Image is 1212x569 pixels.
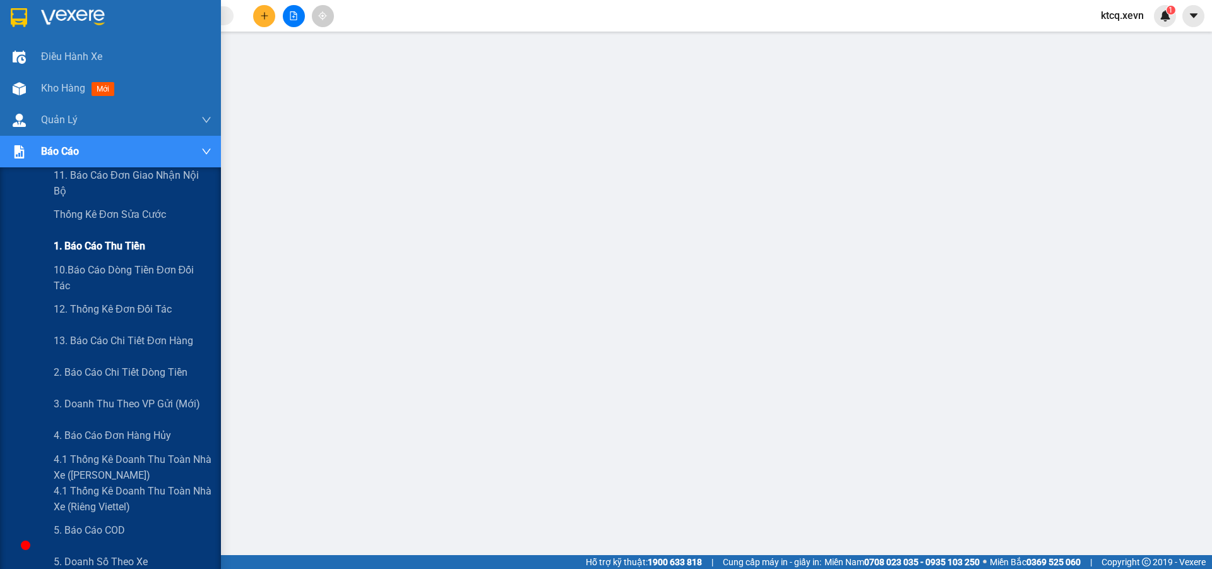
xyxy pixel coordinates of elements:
span: 3. Doanh Thu theo VP Gửi (mới) [54,396,200,412]
span: ktcq.xevn [1091,8,1154,23]
span: 4. Báo cáo đơn hàng hủy [54,428,171,443]
span: Báo cáo [41,143,79,159]
span: 4.1 Thống kê doanh thu toàn nhà xe (Riêng Viettel) [54,483,211,515]
button: file-add [283,5,305,27]
span: Điều hành xe [41,49,102,64]
span: Quản Lý [41,112,78,128]
span: 1. Báo cáo thu tiền [54,238,145,254]
span: 11. Báo cáo đơn giao nhận nội bộ [54,167,211,199]
img: warehouse-icon [13,51,26,64]
img: solution-icon [13,145,26,159]
span: aim [318,11,327,20]
span: Hỗ trợ kỹ thuật: [586,555,702,569]
span: 12. Thống kê đơn đối tác [54,301,172,317]
span: down [201,115,211,125]
button: aim [312,5,334,27]
span: plus [260,11,269,20]
sup: 1 [1167,6,1175,15]
span: 1 [1168,6,1173,15]
span: ⚪️ [983,560,987,565]
span: | [1090,555,1092,569]
span: 13. Báo cáo chi tiết đơn hàng [54,333,193,349]
img: logo-vxr [11,8,27,27]
strong: 0369 525 060 [1026,557,1081,567]
strong: 0708 023 035 - 0935 103 250 [864,557,980,567]
img: icon-new-feature [1160,10,1171,21]
span: | [711,555,713,569]
span: Kho hàng [41,82,85,94]
button: caret-down [1182,5,1204,27]
span: 4.1 Thống kê doanh thu toàn nhà xe ([PERSON_NAME]) [54,452,211,483]
span: 2. Báo cáo chi tiết dòng tiền [54,364,187,380]
span: caret-down [1188,10,1199,21]
span: 5. Báo cáo COD [54,522,125,538]
button: plus [253,5,275,27]
img: warehouse-icon [13,114,26,127]
strong: 1900 633 818 [648,557,702,567]
span: file-add [289,11,298,20]
span: Miền Bắc [990,555,1081,569]
span: mới [92,82,114,96]
span: copyright [1142,558,1151,566]
img: warehouse-icon [13,82,26,95]
span: 10.Báo cáo dòng tiền đơn đối tác [54,262,211,294]
span: Cung cấp máy in - giấy in: [723,555,821,569]
span: Miền Nam [824,555,980,569]
span: Thống kê đơn sửa cước [54,207,166,222]
span: down [201,147,211,157]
